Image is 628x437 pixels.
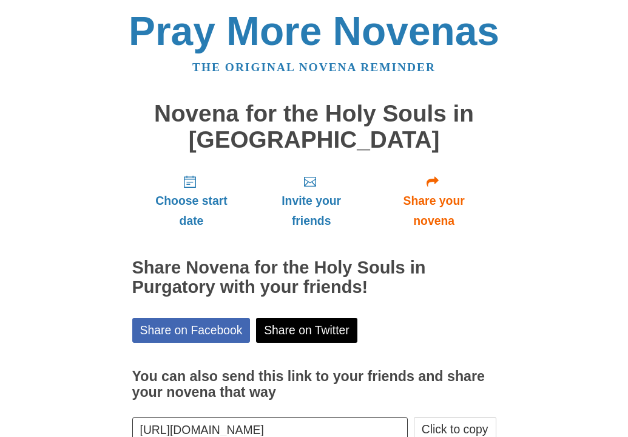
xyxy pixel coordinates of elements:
[132,258,496,297] h2: Share Novena for the Holy Souls in Purgatory with your friends!
[132,318,251,343] a: Share on Facebook
[192,61,436,74] a: The original novena reminder
[263,191,359,231] span: Invite your friends
[129,9,499,53] a: Pray More Novenas
[256,318,357,343] a: Share on Twitter
[132,369,496,400] h3: You can also send this link to your friends and share your novena that way
[132,101,496,153] h1: Novena for the Holy Souls in [GEOGRAPHIC_DATA]
[384,191,484,231] span: Share your novena
[372,165,496,237] a: Share your novena
[144,191,239,231] span: Choose start date
[251,165,371,237] a: Invite your friends
[132,165,251,237] a: Choose start date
